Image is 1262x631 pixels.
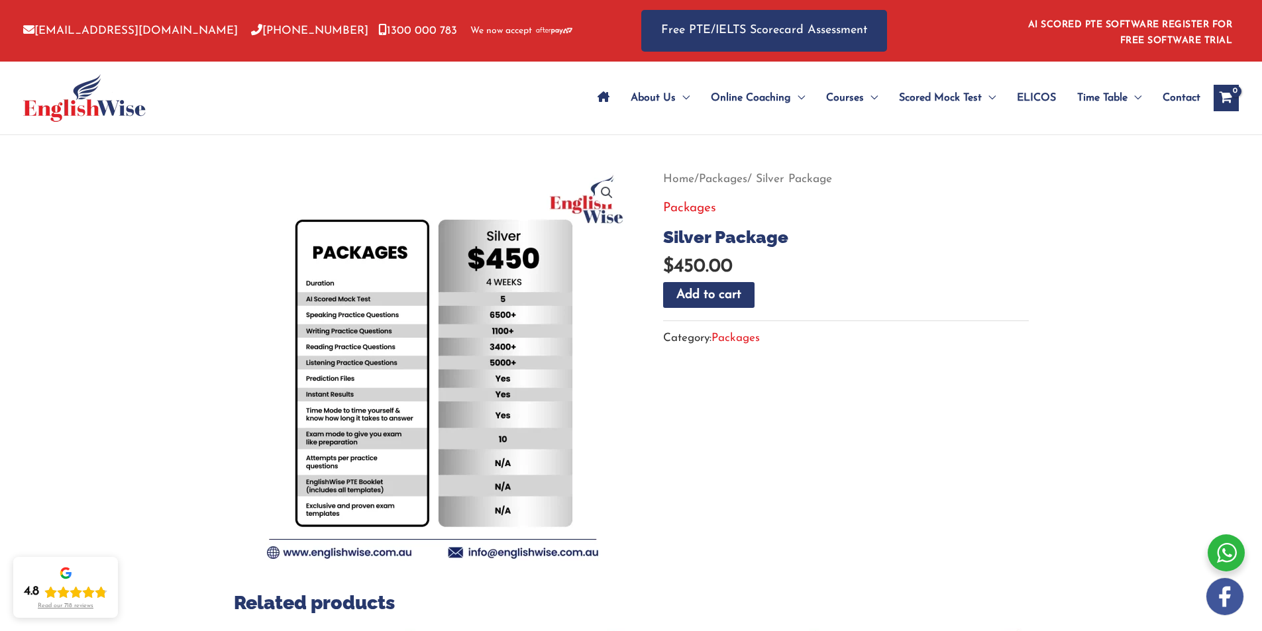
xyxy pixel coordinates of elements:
[663,258,733,276] bdi: 450.00
[38,603,93,610] div: Read our 718 reviews
[1017,75,1056,121] span: ELICOS
[1128,75,1141,121] span: Menu Toggle
[587,75,1200,121] nav: Site Navigation: Main Menu
[24,584,107,600] div: Rating: 4.8 out of 5
[620,75,700,121] a: About UsMenu Toggle
[791,75,805,121] span: Menu Toggle
[641,10,887,52] a: Free PTE/IELTS Scorecard Assessment
[251,25,368,36] a: [PHONE_NUMBER]
[676,75,690,121] span: Menu Toggle
[711,332,760,344] a: Packages
[663,327,760,349] span: Category:
[815,75,888,121] a: CoursesMenu Toggle
[1028,20,1233,46] a: AI SCORED PTE SOFTWARE REGISTER FOR FREE SOFTWARE TRIAL
[982,75,996,121] span: Menu Toggle
[1020,9,1239,52] aside: Header Widget 1
[631,75,676,121] span: About Us
[595,181,619,205] a: View full-screen image gallery
[663,227,1029,248] h1: Silver Package
[663,173,694,185] a: Home
[663,202,716,215] a: Packages
[23,74,146,122] img: cropped-ew-logo
[864,75,878,121] span: Menu Toggle
[663,168,1029,190] nav: Breadcrumb
[1163,75,1200,121] span: Contact
[24,584,39,600] div: 4.8
[699,173,747,185] a: Packages
[711,75,791,121] span: Online Coaching
[234,168,631,565] img: Silver Package
[1067,75,1152,121] a: Time TableMenu Toggle
[826,75,864,121] span: Courses
[378,25,457,36] a: 1300 000 783
[1152,75,1200,121] a: Contact
[1206,578,1243,615] img: white-facebook.png
[888,75,1006,121] a: Scored Mock TestMenu Toggle
[663,282,755,308] button: Add to cart
[1214,85,1239,111] a: View Shopping Cart, empty
[234,591,1029,615] h2: Related products
[1006,75,1067,121] a: ELICOS
[663,258,674,276] span: $
[700,75,815,121] a: Online CoachingMenu Toggle
[1077,75,1128,121] span: Time Table
[536,27,572,34] img: Afterpay-Logo
[470,24,532,38] span: We now accept
[23,25,238,36] a: [EMAIL_ADDRESS][DOMAIN_NAME]
[899,75,982,121] span: Scored Mock Test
